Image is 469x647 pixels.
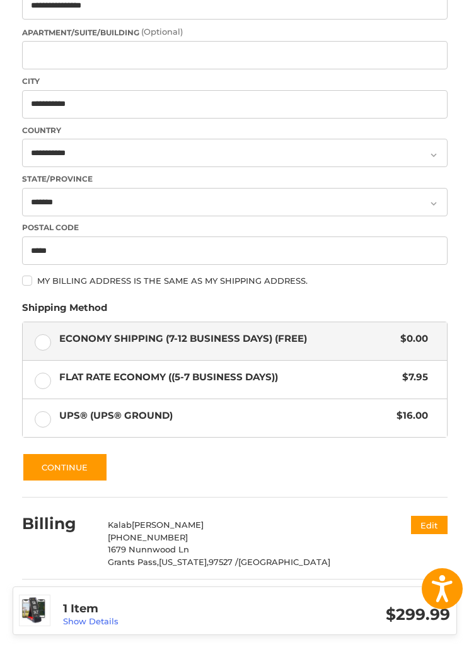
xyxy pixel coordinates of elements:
[22,173,448,185] label: State/Province
[22,76,448,87] label: City
[22,125,448,136] label: Country
[59,332,395,346] span: Economy Shipping (7-12 Business Days) (Free)
[22,453,108,482] button: Continue
[108,532,188,542] span: [PHONE_NUMBER]
[59,370,397,385] span: Flat Rate Economy ((5-7 Business Days))
[397,370,429,385] span: $7.95
[209,557,238,567] span: 97527 /
[141,26,183,37] small: (Optional)
[22,514,96,533] h2: Billing
[63,616,119,626] a: Show Details
[22,276,448,286] label: My billing address is the same as my shipping address.
[395,332,429,346] span: $0.00
[108,557,159,567] span: Grants Pass,
[108,520,132,530] span: Kalab
[63,602,257,616] h3: 1 Item
[391,409,429,423] span: $16.00
[108,544,189,554] span: 1679 Nunnwood Ln
[132,520,204,530] span: [PERSON_NAME]
[20,595,50,626] img: Rapsodo MLM Mobile Launch Monitor
[238,557,330,567] span: [GEOGRAPHIC_DATA]
[22,26,448,38] label: Apartment/Suite/Building
[257,605,450,624] h3: $299.99
[59,409,391,423] span: UPS® (UPS® Ground)
[159,557,209,567] span: [US_STATE],
[22,222,448,233] label: Postal Code
[411,516,448,534] button: Edit
[22,301,107,321] legend: Shipping Method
